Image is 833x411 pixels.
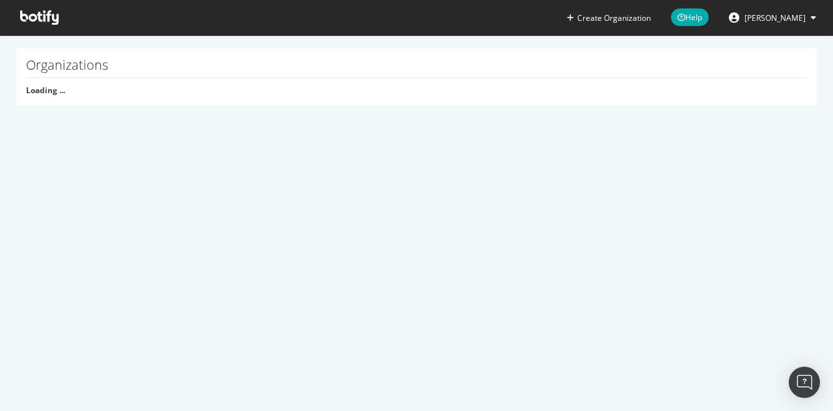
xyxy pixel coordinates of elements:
[789,367,820,398] div: Open Intercom Messenger
[671,8,709,26] span: Help
[744,12,806,23] span: Shira Caldie
[718,7,826,28] button: [PERSON_NAME]
[26,58,807,78] h1: Organizations
[566,12,651,24] button: Create Organization
[26,85,65,96] strong: Loading ...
